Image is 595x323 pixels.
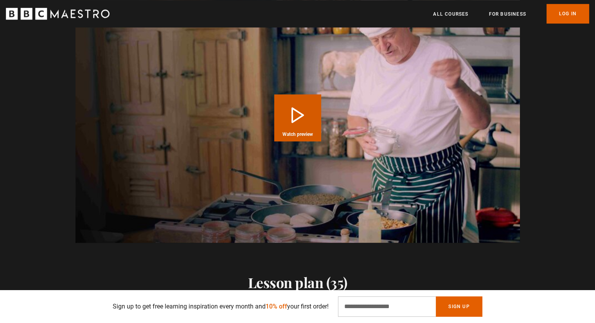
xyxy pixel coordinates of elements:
[282,132,313,137] span: Watch preview
[436,296,482,317] button: Sign Up
[113,302,329,311] p: Sign up to get free learning inspiration every month and your first order!
[546,4,589,23] a: Log In
[146,274,449,291] h2: Lesson plan (35)
[6,8,110,20] svg: BBC Maestro
[433,10,468,18] a: All Courses
[433,4,589,23] nav: Primary
[266,303,287,310] span: 10% off
[489,10,526,18] a: For business
[274,94,321,141] button: Play Course overview for Delicious Food Cooked Simply with Marco Pierre White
